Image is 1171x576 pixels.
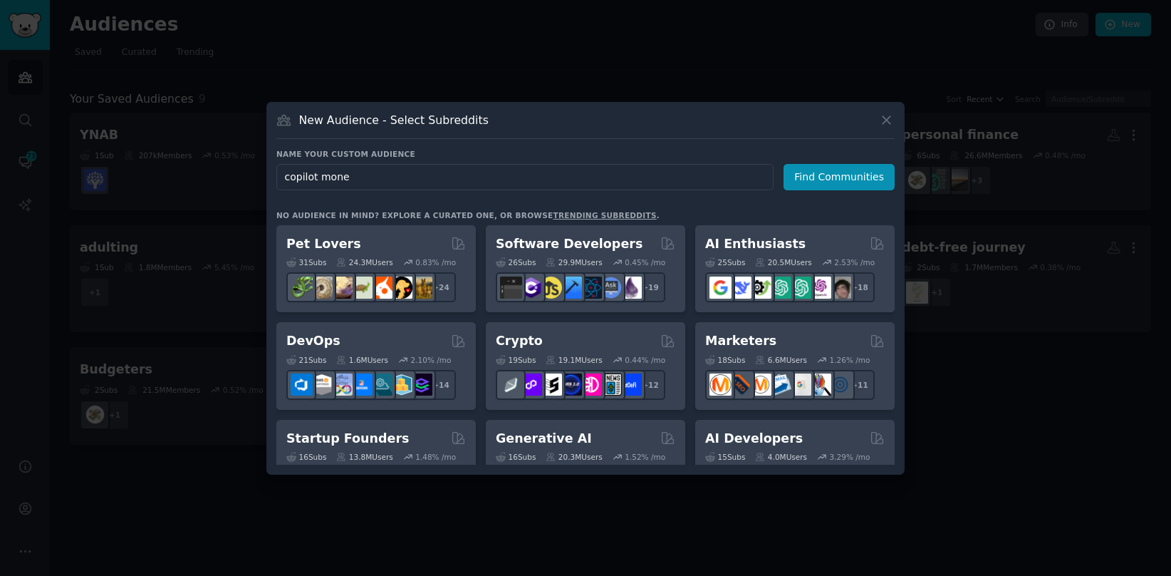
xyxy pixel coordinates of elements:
img: OpenAIDev [809,277,831,299]
div: + 19 [635,272,665,302]
img: csharp [520,277,542,299]
h3: Name your custom audience [276,149,895,159]
img: content_marketing [709,374,732,396]
div: 0.45 % /mo [625,257,665,267]
div: 18 Sub s [705,355,745,365]
img: MarketingResearch [809,374,831,396]
div: 26 Sub s [496,257,536,267]
img: leopardgeckos [331,277,353,299]
div: 31 Sub s [286,257,326,267]
img: chatgpt_promptDesign [769,277,791,299]
img: googleads [789,374,811,396]
img: web3 [560,374,582,396]
img: OnlineMarketing [829,374,851,396]
img: Docker_DevOps [331,374,353,396]
h2: Generative AI [496,430,592,448]
div: + 12 [635,370,665,400]
div: No audience in mind? Explore a curated one, or browse . [276,210,660,220]
img: chatgpt_prompts_ [789,277,811,299]
div: 24.3M Users [336,257,392,267]
h3: New Audience - Select Subreddits [299,113,489,128]
div: + 11 [845,370,875,400]
img: defiblockchain [580,374,602,396]
img: AWS_Certified_Experts [311,374,333,396]
img: AskComputerScience [600,277,622,299]
img: 0xPolygon [520,374,542,396]
div: 2.53 % /mo [834,257,875,267]
input: Pick a short name, like "Digital Marketers" or "Movie-Goers" [276,164,774,190]
div: 20.5M Users [755,257,811,267]
div: 6.6M Users [755,355,807,365]
img: azuredevops [291,374,313,396]
div: + 14 [426,370,456,400]
div: 2.10 % /mo [411,355,452,365]
img: DevOpsLinks [350,374,373,396]
img: ethstaker [540,374,562,396]
div: 16 Sub s [496,452,536,462]
img: turtle [350,277,373,299]
img: Emailmarketing [769,374,791,396]
img: AItoolsCatalog [749,277,771,299]
h2: AI Enthusiasts [705,235,806,253]
img: software [500,277,522,299]
img: defi_ [620,374,642,396]
div: 21 Sub s [286,355,326,365]
h2: Startup Founders [286,430,409,448]
img: cockatiel [370,277,392,299]
div: 0.44 % /mo [625,355,665,365]
h2: Crypto [496,332,543,350]
div: 19 Sub s [496,355,536,365]
img: CryptoNews [600,374,622,396]
a: trending subreddits [553,211,656,220]
div: 0.83 % /mo [415,257,456,267]
img: platformengineering [370,374,392,396]
div: 1.48 % /mo [415,452,456,462]
img: iOSProgramming [560,277,582,299]
img: learnjavascript [540,277,562,299]
img: ArtificalIntelligence [829,277,851,299]
img: bigseo [729,374,751,396]
div: 1.26 % /mo [830,355,870,365]
div: 13.8M Users [336,452,392,462]
div: 1.52 % /mo [625,452,665,462]
div: 15 Sub s [705,452,745,462]
img: DeepSeek [729,277,751,299]
img: aws_cdk [390,374,412,396]
div: + 24 [426,272,456,302]
img: dogbreed [410,277,432,299]
div: 25 Sub s [705,257,745,267]
div: + 18 [845,272,875,302]
img: ballpython [311,277,333,299]
div: 19.1M Users [546,355,602,365]
h2: DevOps [286,332,340,350]
div: 1.6M Users [336,355,388,365]
h2: AI Developers [705,430,803,448]
img: reactnative [580,277,602,299]
h2: Pet Lovers [286,235,361,253]
div: 3.29 % /mo [830,452,870,462]
div: 20.3M Users [546,452,602,462]
div: 16 Sub s [286,452,326,462]
img: ethfinance [500,374,522,396]
img: AskMarketing [749,374,771,396]
h2: Software Developers [496,235,642,253]
img: PetAdvice [390,277,412,299]
button: Find Communities [784,164,895,190]
img: herpetology [291,277,313,299]
div: 29.9M Users [546,257,602,267]
h2: Marketers [705,332,776,350]
img: GoogleGeminiAI [709,277,732,299]
div: 4.0M Users [755,452,807,462]
img: elixir [620,277,642,299]
img: PlatformEngineers [410,374,432,396]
